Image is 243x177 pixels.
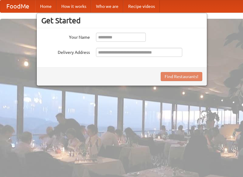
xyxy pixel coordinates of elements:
button: Find Restaurants! [161,72,202,81]
a: How it works [56,0,91,12]
a: FoodMe [0,0,35,12]
a: Home [35,0,56,12]
a: Recipe videos [123,0,160,12]
h3: Get Started [41,16,202,25]
label: Delivery Address [41,48,90,55]
a: Who we are [91,0,123,12]
label: Your Name [41,33,90,40]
